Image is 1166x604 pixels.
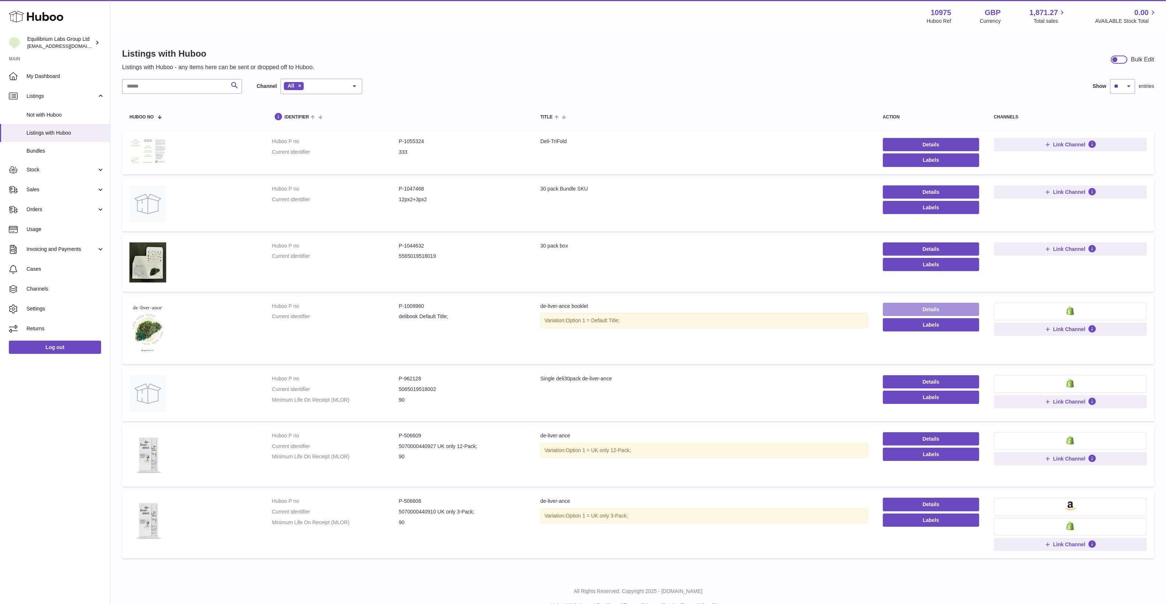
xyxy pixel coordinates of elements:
[541,303,868,310] div: de-liver-ance booklet
[541,138,868,145] div: Deli-TriFold
[1065,501,1076,510] img: amazon-small.png
[931,8,951,18] strong: 10975
[883,115,979,120] div: action
[883,514,979,527] button: Labels
[272,397,399,404] dt: Minimum Life On Receipt (MLOR)
[566,513,628,519] span: Option 1 = UK only 3-Pack;
[1053,326,1085,333] span: Link Channel
[980,18,1001,25] div: Currency
[122,48,314,60] h1: Listings with Huboo
[26,73,104,80] span: My Dashboard
[288,83,294,89] span: All
[883,498,979,511] a: Details
[399,386,526,393] dd: 5065019518002
[1066,436,1074,445] img: shopify-small.png
[272,432,399,439] dt: Huboo P no
[272,242,399,249] dt: Huboo P no
[9,341,101,354] a: Log out
[272,443,399,450] dt: Current identifier
[26,285,104,292] span: Channels
[272,519,399,526] dt: Minimum Life On Receipt (MLOR)
[27,43,108,49] span: [EMAIL_ADDRESS][DOMAIN_NAME]
[272,498,399,505] dt: Huboo P no
[541,432,868,439] div: de-liver-ance
[399,397,526,404] dd: 90
[272,453,399,460] dt: Minimum Life On Receipt (MLOR)
[129,138,166,164] img: Deli-TriFold
[399,313,526,320] dd: delibook Default Title;
[272,149,399,156] dt: Current identifier
[994,395,1147,408] button: Link Channel
[883,153,979,167] button: Labels
[883,138,979,151] a: Details
[129,303,166,355] img: de-liver-ance booklet
[272,185,399,192] dt: Huboo P no
[541,115,553,120] span: title
[129,115,154,120] span: Huboo no
[272,508,399,515] dt: Current identifier
[26,129,104,136] span: Listings with Huboo
[1053,398,1085,405] span: Link Channel
[883,258,979,271] button: Labels
[129,498,166,543] img: de-liver-ance
[994,185,1147,199] button: Link Channel
[1139,83,1154,90] span: entries
[116,588,1160,595] p: All Rights Reserved. Copyright 2025 - [DOMAIN_NAME]
[541,498,868,505] div: de-liver-ance
[883,432,979,445] a: Details
[883,242,979,256] a: Details
[541,185,868,192] div: 30 pack Bundle SKU
[272,253,399,260] dt: Current identifier
[1034,18,1066,25] span: Total sales
[272,138,399,145] dt: Huboo P no
[26,93,97,100] span: Listings
[399,519,526,526] dd: 90
[1095,18,1157,25] span: AVAILABLE Stock Total
[994,242,1147,256] button: Link Channel
[399,185,526,192] dd: P-1047468
[399,196,526,203] dd: 12px2+3px2
[883,375,979,388] a: Details
[1053,455,1085,462] span: Link Channel
[399,508,526,515] dd: 5070000440910 UK only 3-Pack;
[272,375,399,382] dt: Huboo P no
[1093,83,1106,90] label: Show
[9,37,20,48] img: internalAdmin-10975@internal.huboo.com
[272,303,399,310] dt: Huboo P no
[399,149,526,156] dd: 333
[883,391,979,404] button: Labels
[26,226,104,233] span: Usage
[541,242,868,249] div: 30 pack box
[399,498,526,505] dd: P-506608
[399,242,526,249] dd: P-1044632
[994,538,1147,551] button: Link Channel
[399,443,526,450] dd: 5070000440927 UK only 12-Pack;
[272,313,399,320] dt: Current identifier
[122,63,314,71] p: Listings with Huboo - any items here can be sent or dropped off to Huboo.
[399,138,526,145] dd: P-1055324
[26,266,104,273] span: Cases
[994,138,1147,151] button: Link Channel
[26,166,97,173] span: Stock
[883,448,979,461] button: Labels
[26,186,97,193] span: Sales
[1053,246,1085,252] span: Link Channel
[399,453,526,460] dd: 90
[1134,8,1149,18] span: 0.00
[399,375,526,382] dd: P-962128
[1030,8,1058,18] span: 1,871.27
[541,508,868,523] div: Variation:
[129,185,166,222] img: 30 pack Bundle SKU
[1053,541,1085,548] span: Link Channel
[399,303,526,310] dd: P-1009960
[27,36,93,50] div: Equilibrium Labs Group Ltd
[1030,8,1067,25] a: 1,871.27 Total sales
[994,323,1147,336] button: Link Channel
[26,325,104,332] span: Returns
[129,242,166,283] img: 30 pack box
[26,305,104,312] span: Settings
[541,443,868,458] div: Variation:
[883,201,979,214] button: Labels
[257,83,277,90] label: Channel
[272,386,399,393] dt: Current identifier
